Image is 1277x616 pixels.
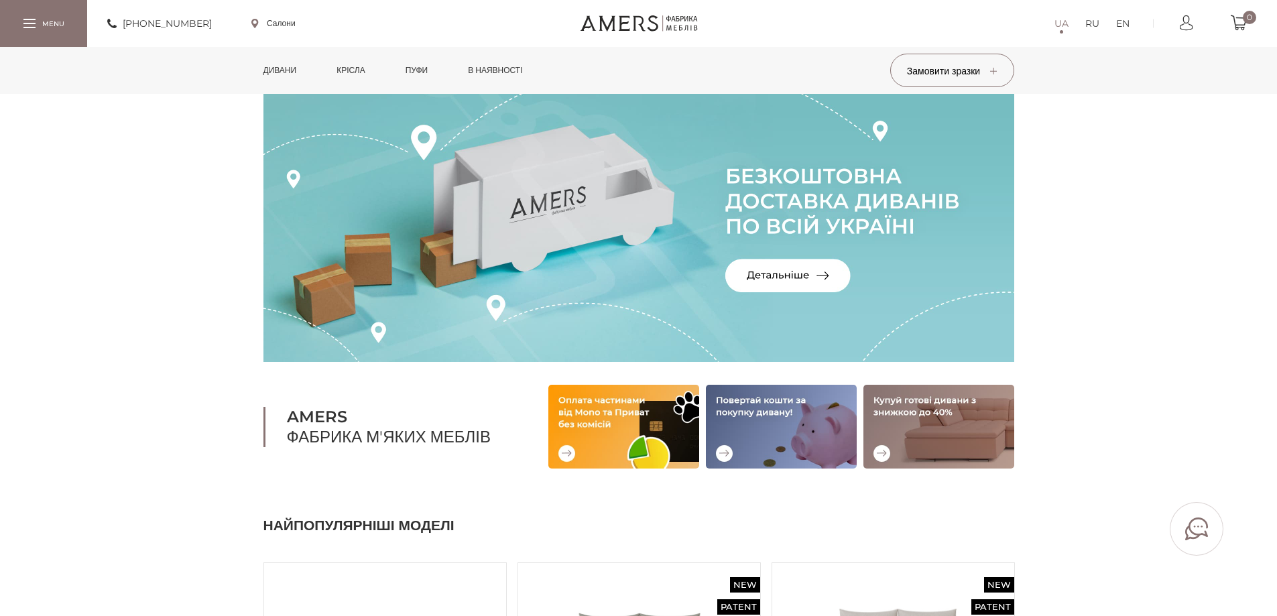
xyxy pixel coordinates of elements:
[890,54,1014,87] button: Замовити зразки
[1085,15,1099,32] a: RU
[263,407,515,447] h1: Фабрика м'яких меблів
[396,47,438,94] a: Пуфи
[107,15,212,32] a: [PHONE_NUMBER]
[251,17,296,29] a: Салони
[253,47,307,94] a: Дивани
[730,577,760,593] span: New
[907,65,997,77] span: Замовити зразки
[717,599,760,615] span: Patent
[458,47,532,94] a: в наявності
[548,385,699,469] img: Оплата частинами від Mono та Приват без комісій
[706,385,857,469] img: Повертай кошти за покупку дивану
[263,515,1014,536] h2: Найпопулярніші моделі
[971,599,1014,615] span: Patent
[326,47,375,94] a: Крісла
[287,407,515,427] b: AMERS
[1243,11,1256,24] span: 0
[863,385,1014,469] img: Купуй готові дивани зі знижкою до 40%
[1054,15,1069,32] a: UA
[984,577,1014,593] span: New
[1116,15,1130,32] a: EN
